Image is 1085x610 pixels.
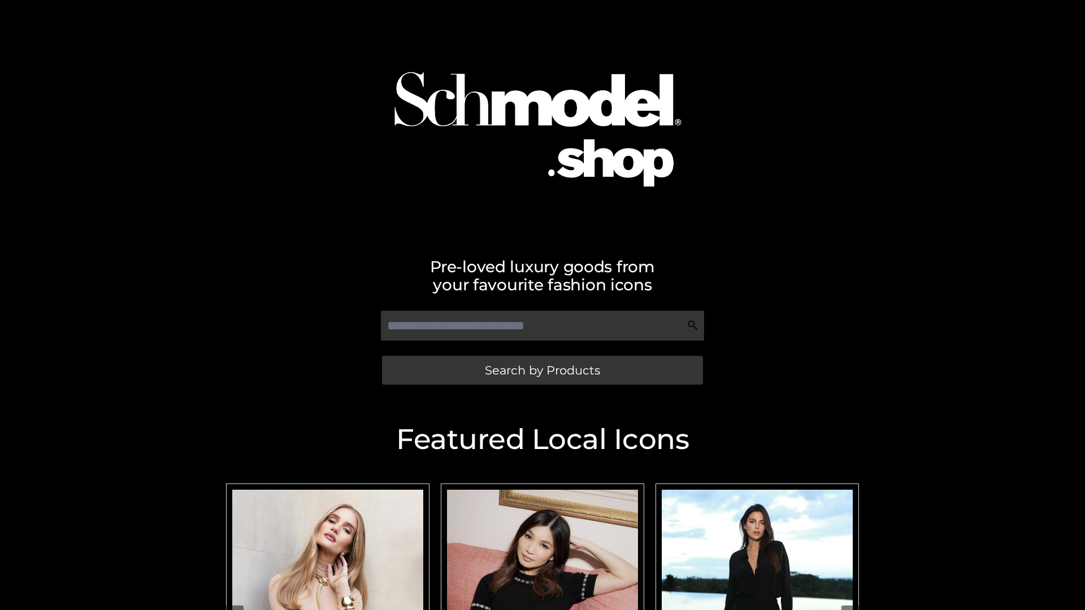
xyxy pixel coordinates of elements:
span: Search by Products [485,364,600,376]
h2: Pre-loved luxury goods from your favourite fashion icons [220,258,865,294]
a: Search by Products [382,356,703,385]
img: Search Icon [687,320,698,331]
h2: Featured Local Icons​ [220,425,865,454]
